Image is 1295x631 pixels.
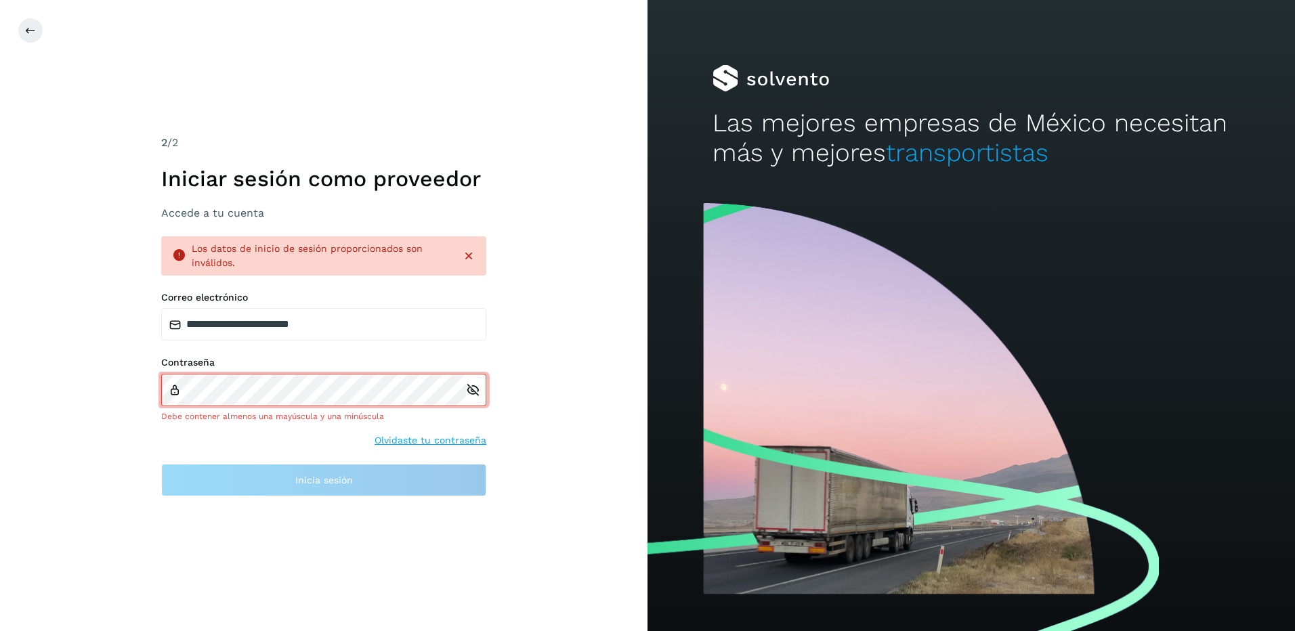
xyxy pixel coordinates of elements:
button: Inicia sesión [161,464,486,496]
span: 2 [161,136,167,149]
span: transportistas [886,138,1048,167]
h1: Iniciar sesión como proveedor [161,166,486,192]
h2: Las mejores empresas de México necesitan más y mejores [713,108,1231,169]
div: Los datos de inicio de sesión proporcionados son inválidos. [192,242,451,270]
div: /2 [161,135,486,151]
div: Debe contener almenos una mayúscula y una minúscula [161,410,486,422]
h3: Accede a tu cuenta [161,206,486,219]
a: Olvidaste tu contraseña [375,433,486,448]
label: Correo electrónico [161,292,486,303]
span: Inicia sesión [295,475,353,485]
label: Contraseña [161,357,486,368]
